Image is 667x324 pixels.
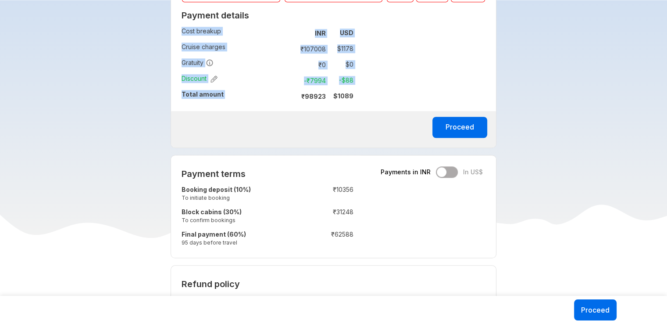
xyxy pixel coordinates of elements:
[315,29,326,37] strong: INR
[463,168,483,176] span: In US$
[182,279,485,289] h2: Refund policy
[297,206,301,228] td: :
[289,57,292,72] td: :
[432,117,487,138] button: Proceed
[381,168,431,176] span: Payments in INR
[182,208,242,216] strong: Block cabins (30%)
[329,74,353,86] td: -$ 88
[574,299,617,320] button: Proceed
[301,228,353,251] td: ₹ 62588
[297,228,301,251] td: :
[182,239,297,246] small: 95 days before travel
[292,74,329,86] td: -₹ 7994
[289,72,292,88] td: :
[182,194,297,202] small: To initiate booking
[182,216,297,224] small: To confirm bookings
[182,10,353,21] h2: Payment details
[289,41,292,57] td: :
[292,43,329,55] td: ₹ 107008
[340,29,353,36] strong: USD
[182,25,289,41] td: Cost breakup
[301,206,353,228] td: ₹ 31248
[182,58,214,67] span: Gratuity
[196,294,485,307] li: Till 95 days of sailing - 70% of total fare
[292,58,329,71] td: ₹ 0
[289,88,292,104] td: :
[182,90,224,98] strong: Total amount
[329,58,353,71] td: $ 0
[297,184,301,206] td: :
[182,186,251,193] strong: Booking deposit (10%)
[182,41,289,57] td: Cruise charges
[301,184,353,206] td: ₹ 10356
[329,43,353,55] td: $ 1178
[182,74,218,83] span: Discount
[333,92,353,100] strong: $ 1089
[301,93,326,100] strong: ₹ 98923
[289,25,292,41] td: :
[182,230,246,238] strong: Final payment (60%)
[182,169,353,179] h2: Payment terms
